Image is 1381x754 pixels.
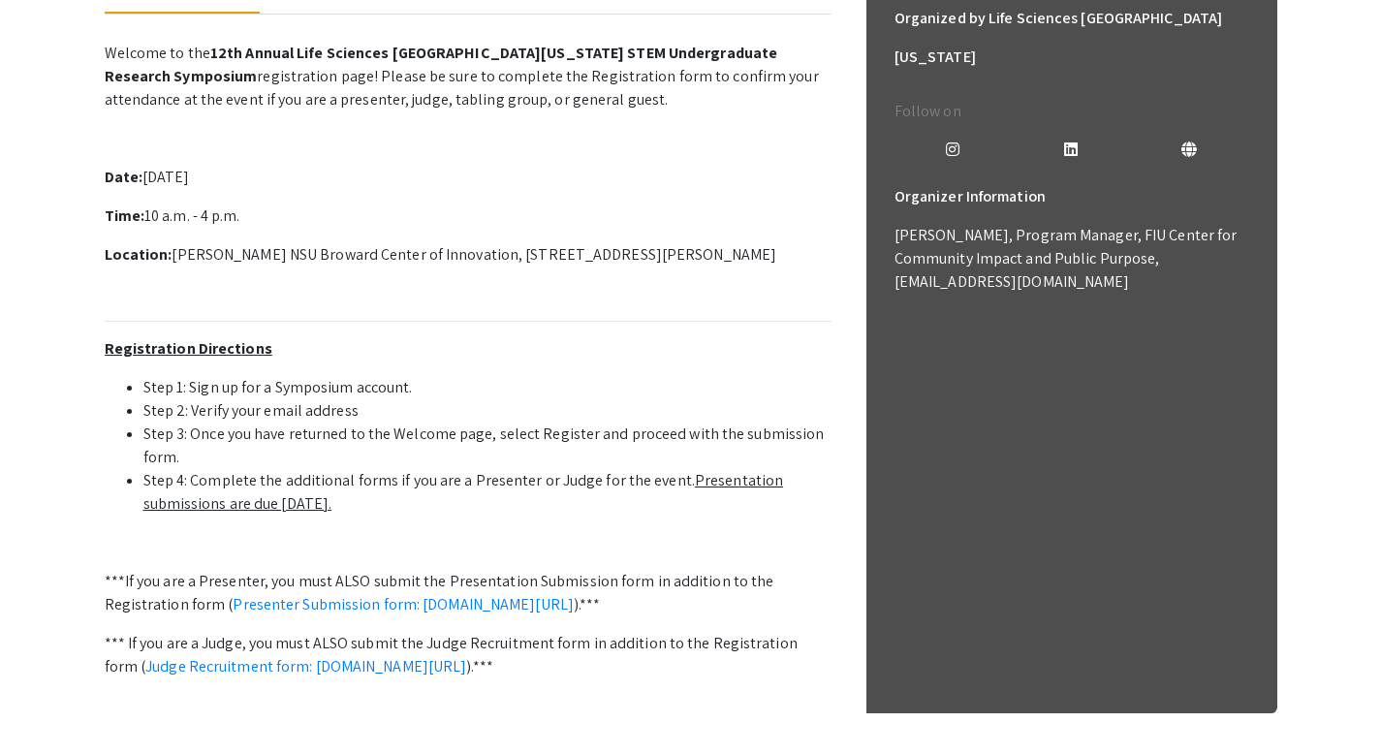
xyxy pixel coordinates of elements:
[105,632,832,678] p: *** If you are a Judge, you must ALSO submit the Judge Recruitment form in addition to the Regist...
[105,204,832,228] p: 10 a.m. - 4 p.m.
[143,469,832,516] li: Step 4: Complete the additional forms if you are a Presenter or Judge for the event.
[105,205,145,226] strong: Time:
[143,470,784,514] u: Presentation submissions are due [DATE].
[145,656,466,676] a: Judge Recruitment form: [DOMAIN_NAME][URL]
[105,167,143,187] strong: Date:
[895,177,1249,216] h6: Organizer Information
[143,399,832,423] li: Step 2: Verify your email address
[895,100,1249,123] p: Follow on
[233,594,574,614] a: Presenter Submission form: [DOMAIN_NAME][URL]
[105,338,272,359] u: Registration Directions
[143,376,832,399] li: Step 1: Sign up for a Symposium account.
[15,667,82,739] iframe: Chat
[895,224,1249,294] p: [PERSON_NAME], Program Manager, FIU Center for Community Impact and Public Purpose, [EMAIL_ADDRES...
[105,166,832,189] p: [DATE]
[143,423,832,469] li: Step 3: Once you have returned to the Welcome page, select Register and proceed with the submissi...
[105,42,832,111] p: Welcome to the registration page! Please be sure to complete the Registration form to confirm you...
[105,570,832,616] p: ***If you are a Presenter, you must ALSO submit the Presentation Submission form in addition to t...
[105,243,832,267] p: [PERSON_NAME] NSU Broward Center of Innovation, [STREET_ADDRESS][PERSON_NAME]
[105,43,778,86] strong: 12th Annual Life Sciences [GEOGRAPHIC_DATA][US_STATE] STEM Undergraduate Research Symposium
[105,244,173,265] strong: Location:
